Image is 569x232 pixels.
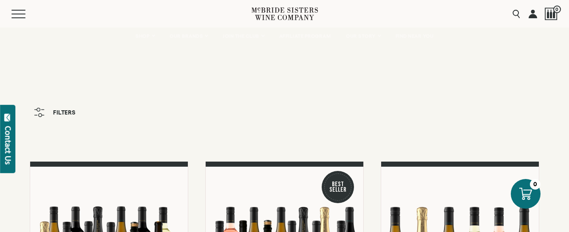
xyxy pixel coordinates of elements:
[4,126,12,165] div: Contact Us
[279,33,331,39] span: AFFILIATE PROGRAM
[217,28,269,45] a: JOIN THE CLUB
[11,10,42,18] button: Mobile Menu Trigger
[530,179,541,190] div: 0
[170,33,203,39] span: OUR BRANDS
[396,33,434,39] span: FIND NEAR YOU
[30,103,80,121] button: Filters
[223,33,259,39] span: JOIN THE CLUB
[346,33,376,39] span: OUR STORY
[130,28,160,45] a: SHOP
[53,109,76,115] span: Filters
[390,28,439,45] a: FIND NEAR YOU
[136,33,150,39] span: SHOP
[164,28,213,45] a: OUR BRANDS
[553,6,561,13] span: 0
[274,28,337,45] a: AFFILIATE PROGRAM
[340,28,386,45] a: OUR STORY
